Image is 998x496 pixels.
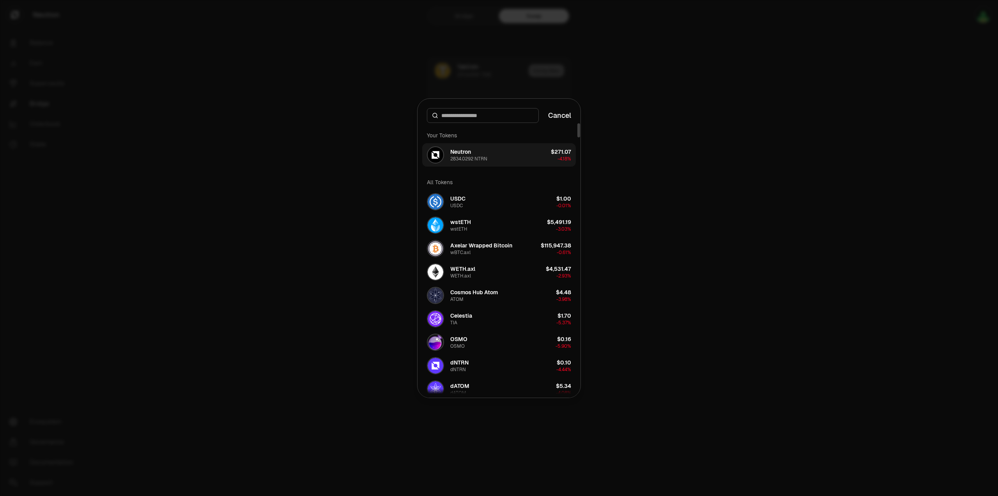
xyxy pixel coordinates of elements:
[428,194,443,210] img: USDC Logo
[556,288,571,296] div: $4.48
[557,359,571,366] div: $0.10
[428,311,443,327] img: TIA Logo
[422,307,576,331] button: TIA LogoCelestiaTIA$1.70-5.37%
[450,320,457,326] div: TIA
[428,147,443,163] img: NTRN Logo
[556,366,571,373] span: -4.44%
[556,296,571,302] span: -3.98%
[428,288,443,303] img: ATOM Logo
[546,265,571,273] div: $4,531.47
[422,260,576,284] button: WETH.axl LogoWETH.axlWETH.axl$4,531.47-2.93%
[556,343,571,349] span: -5.90%
[541,242,571,249] div: $115,947.38
[450,249,471,256] div: wBTC.axl
[428,217,443,233] img: wstETH Logo
[556,320,571,326] span: -5.37%
[556,195,571,203] div: $1.00
[556,273,571,279] span: -2.93%
[450,195,465,203] div: USDC
[548,110,571,121] button: Cancel
[422,213,576,237] button: wstETH LogowstETHwstETH$5,491.19-3.03%
[450,382,469,390] div: dATOM
[428,241,443,256] img: wBTC.axl Logo
[450,242,512,249] div: Axelar Wrapped Bitcoin
[422,190,576,213] button: USDC LogoUSDCUSDC$1.00-0.01%
[422,377,576,401] button: dATOM LogodATOMdATOM$5.34-4.08%
[422,128,576,143] div: Your Tokens
[450,296,464,302] div: ATOM
[450,343,465,349] div: OSMO
[428,381,443,397] img: dATOM Logo
[450,359,469,366] div: dNTRN
[422,143,576,167] button: NTRN LogoNeutron2834.0292 NTRN$271.07-4.18%
[557,312,571,320] div: $1.70
[422,174,576,190] div: All Tokens
[450,390,466,396] div: dATOM
[551,148,571,156] div: $271.07
[450,366,466,373] div: dNTRN
[450,203,463,209] div: USDC
[547,218,571,226] div: $5,491.19
[450,273,471,279] div: WETH.axl
[422,354,576,377] button: dNTRN LogodNTRNdNTRN$0.10-4.44%
[450,265,475,273] div: WETH.axl
[428,358,443,373] img: dNTRN Logo
[556,390,571,396] span: -4.08%
[422,237,576,260] button: wBTC.axl LogoAxelar Wrapped BitcoinwBTC.axl$115,947.38-0.61%
[450,288,498,296] div: Cosmos Hub Atom
[450,312,472,320] div: Celestia
[556,382,571,390] div: $5.34
[428,264,443,280] img: WETH.axl Logo
[557,156,571,162] span: -4.18%
[428,334,443,350] img: OSMO Logo
[557,249,571,256] span: -0.61%
[450,156,487,162] div: 2834.0292 NTRN
[450,335,467,343] div: OSMO
[422,284,576,307] button: ATOM LogoCosmos Hub AtomATOM$4.48-3.98%
[450,148,471,156] div: Neutron
[450,218,471,226] div: wstETH
[450,226,467,232] div: wstETH
[556,226,571,232] span: -3.03%
[556,203,571,209] span: -0.01%
[422,331,576,354] button: OSMO LogoOSMOOSMO$0.16-5.90%
[557,335,571,343] div: $0.16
